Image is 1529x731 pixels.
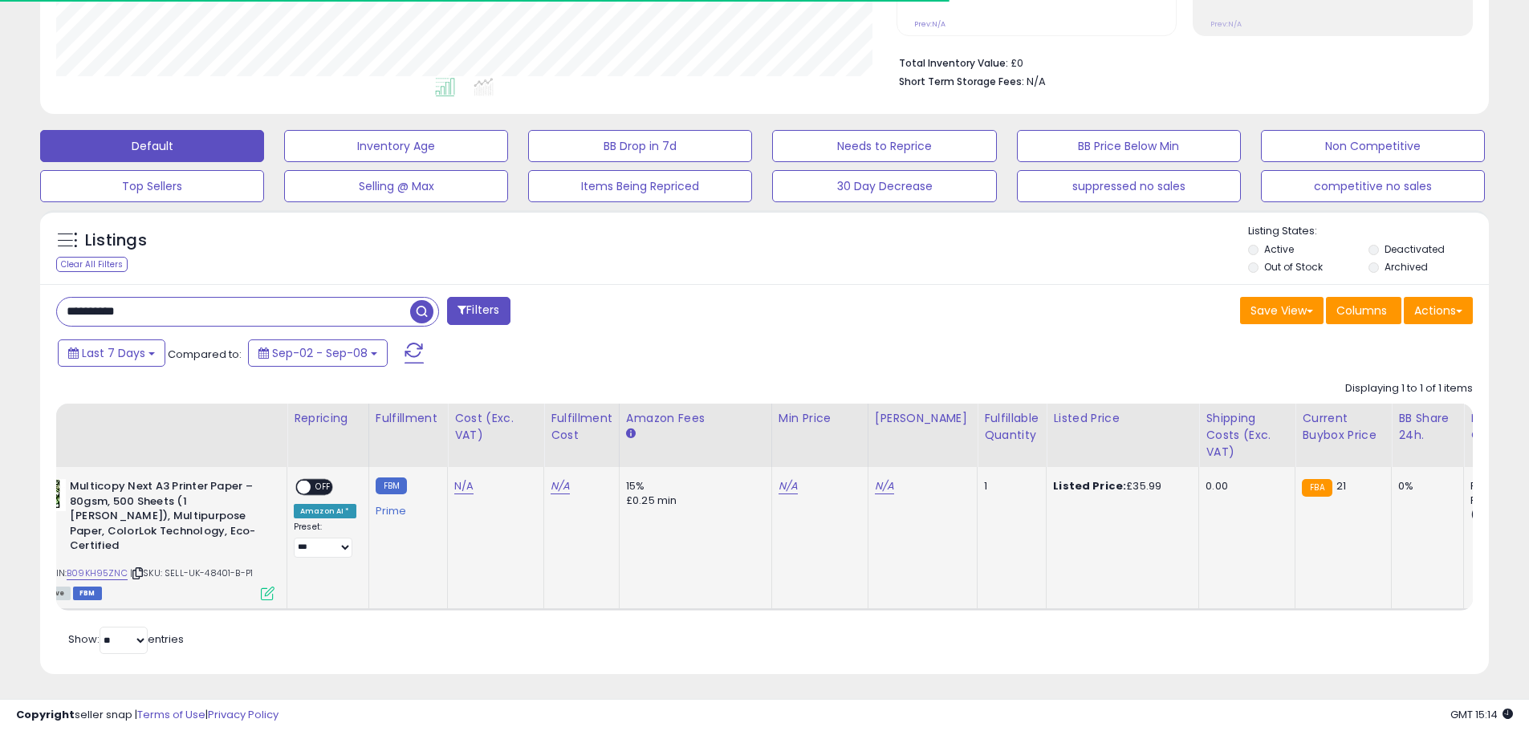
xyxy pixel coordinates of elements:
b: Multicopy Next A3 Printer Paper – 80gsm, 500 Sheets (1 [PERSON_NAME]), Multipurpose Paper, ColorL... [70,479,265,558]
div: 15% [626,479,759,493]
div: Fulfillment [376,410,441,427]
div: Displaying 1 to 1 of 1 items [1345,381,1473,396]
a: Terms of Use [137,707,205,722]
div: Current Buybox Price [1302,410,1385,444]
div: Listed Price [1053,410,1192,427]
div: Title [30,410,280,427]
div: Amazon AI * [294,504,356,518]
div: Amazon Fees [626,410,765,427]
a: B09KH95ZNC [67,567,128,580]
b: Listed Price: [1053,478,1126,493]
span: Show: entries [68,632,184,647]
small: FBM [376,477,407,494]
a: N/A [779,478,798,494]
div: Num of Comp. [1470,410,1529,444]
span: | SKU: SELL-UK-48401-B-P1 [130,567,253,579]
small: Amazon Fees. [626,427,636,441]
div: £0.25 min [626,493,759,508]
div: seller snap | | [16,708,279,723]
strong: Copyright [16,707,75,722]
div: Fulfillable Quantity [984,410,1039,444]
div: Prime [376,498,435,518]
div: Cost (Exc. VAT) [454,410,537,444]
span: 21 [1336,478,1346,493]
div: 1 [984,479,1034,493]
div: Min Price [779,410,861,427]
div: [PERSON_NAME] [875,410,970,427]
span: Compared to: [168,347,242,362]
div: ( SFP: 1 ) [1470,508,1523,522]
a: Privacy Policy [208,707,279,722]
div: 0.00 [1206,479,1283,493]
div: Fulfillment Cost [551,410,612,444]
div: FBM: 1 [1470,493,1523,508]
span: 2025-09-16 15:14 GMT [1450,707,1513,722]
span: FBM [73,587,102,600]
a: N/A [551,478,570,494]
span: OFF [311,481,336,494]
div: Repricing [294,410,362,427]
div: Shipping Costs (Exc. VAT) [1206,410,1288,461]
div: 0% [1398,479,1451,493]
div: Preset: [294,522,356,558]
div: £35.99 [1053,479,1186,493]
div: FBA: 1 [1470,479,1523,493]
small: FBA [1302,479,1332,497]
div: BB Share 24h. [1398,410,1457,444]
a: N/A [875,478,894,494]
a: N/A [454,478,474,494]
